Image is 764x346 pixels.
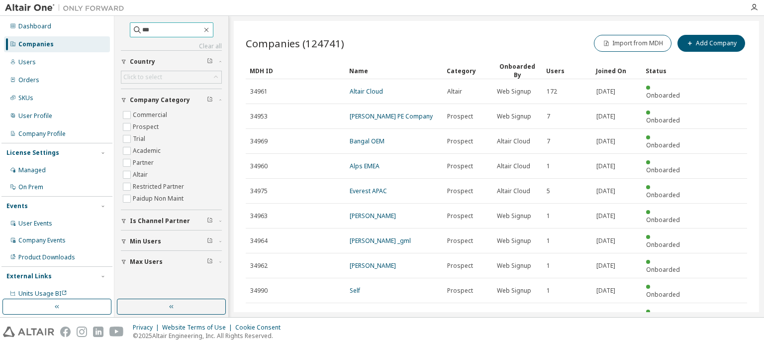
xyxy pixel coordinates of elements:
[646,116,680,124] span: Onboarded
[447,63,488,79] div: Category
[447,137,473,145] span: Prospect
[646,290,680,299] span: Onboarded
[497,262,531,270] span: Web Signup
[350,187,387,195] a: Everest APAC
[596,262,615,270] span: [DATE]
[596,212,615,220] span: [DATE]
[596,137,615,145] span: [DATE]
[130,58,155,66] span: Country
[207,96,213,104] span: Clear filter
[121,51,222,73] button: Country
[250,237,268,245] span: 34964
[447,88,462,96] span: Altair
[497,137,530,145] span: Altair Cloud
[207,237,213,245] span: Clear filter
[547,187,550,195] span: 5
[133,324,162,332] div: Privacy
[596,312,615,320] span: [DATE]
[447,312,473,320] span: Prospect
[250,137,268,145] span: 34969
[547,287,550,295] span: 1
[497,312,531,320] span: Web Signup
[133,145,163,157] label: Academic
[130,258,163,266] span: Max Users
[18,253,75,261] div: Product Downloads
[596,237,615,245] span: [DATE]
[235,324,286,332] div: Cookie Consent
[250,187,268,195] span: 34975
[547,162,550,170] span: 1
[596,287,615,295] span: [DATE]
[447,162,473,170] span: Prospect
[546,63,588,79] div: Users
[497,212,531,220] span: Web Signup
[207,258,213,266] span: Clear filter
[18,166,46,174] div: Managed
[121,210,222,232] button: Is Channel Partner
[350,236,411,245] a: [PERSON_NAME] _gml
[596,63,638,79] div: Joined On
[162,324,235,332] div: Website Terms of Use
[350,212,396,220] a: [PERSON_NAME]
[121,89,222,111] button: Company Category
[207,217,213,225] span: Clear filter
[646,216,680,224] span: Onboarded
[646,141,680,149] span: Onboarded
[350,112,433,120] a: [PERSON_NAME] PE Company
[646,191,680,199] span: Onboarded
[18,112,52,120] div: User Profile
[18,289,67,298] span: Units Usage BI
[18,130,66,138] div: Company Profile
[246,36,344,50] span: Companies (124741)
[121,42,222,50] a: Clear all
[497,237,531,245] span: Web Signup
[121,71,221,83] div: Click to select
[350,286,360,295] a: Self
[497,162,530,170] span: Altair Cloud
[646,63,687,79] div: Status
[497,187,530,195] span: Altair Cloud
[6,149,59,157] div: License Settings
[121,231,222,252] button: Min Users
[547,88,557,96] span: 172
[594,35,671,52] button: Import from MDH
[133,133,147,145] label: Trial
[350,311,392,320] a: Water-Gen Ltd.
[6,202,28,210] div: Events
[93,327,103,337] img: linkedin.svg
[250,212,268,220] span: 34963
[596,113,615,120] span: [DATE]
[60,327,71,337] img: facebook.svg
[18,94,33,102] div: SKUs
[350,87,383,96] a: Altair Cloud
[250,287,268,295] span: 34990
[547,113,550,120] span: 7
[18,183,43,191] div: On Prem
[133,169,150,181] label: Altair
[250,312,268,320] span: 29796
[130,96,190,104] span: Company Category
[109,327,124,337] img: youtube.svg
[596,162,615,170] span: [DATE]
[447,187,473,195] span: Prospect
[596,187,615,195] span: [DATE]
[646,240,680,249] span: Onboarded
[646,265,680,274] span: Onboarded
[18,22,51,30] div: Dashboard
[250,162,268,170] span: 34960
[3,327,54,337] img: altair_logo.svg
[250,262,268,270] span: 34962
[547,312,550,320] span: 1
[350,162,380,170] a: Alps EMEA
[18,220,52,228] div: User Events
[447,262,473,270] span: Prospect
[547,262,550,270] span: 1
[18,40,54,48] div: Companies
[547,212,550,220] span: 1
[447,113,473,120] span: Prospect
[497,88,531,96] span: Web Signup
[646,166,680,174] span: Onboarded
[250,88,268,96] span: 34961
[447,237,473,245] span: Prospect
[350,261,396,270] a: [PERSON_NAME]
